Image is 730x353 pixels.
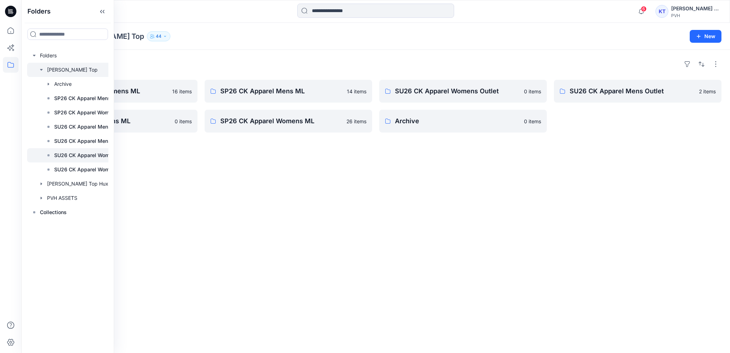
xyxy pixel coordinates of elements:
[395,86,520,96] p: SU26 CK Apparel Womens Outlet
[156,32,161,40] p: 44
[54,123,120,131] p: SU26 CK Apparel Mens ML
[205,80,372,103] a: SP26 CK Apparel Mens ML14 items
[379,80,547,103] a: SU26 CK Apparel Womens Outlet0 items
[54,94,119,103] p: SP26 CK Apparel Mens ML
[395,116,520,126] p: Archive
[554,80,721,103] a: SU26 CK Apparel Mens Outlet2 items
[220,86,343,96] p: SP26 CK Apparel Mens ML
[346,118,366,125] p: 26 items
[220,116,342,126] p: SP26 CK Apparel Womens ML
[671,4,721,13] div: [PERSON_NAME] Top [PERSON_NAME] Top
[690,30,721,43] button: New
[524,118,541,125] p: 0 items
[40,208,67,217] p: Collections
[641,6,647,12] span: 6
[147,31,170,41] button: 44
[656,5,668,18] div: KT
[205,110,372,133] a: SP26 CK Apparel Womens ML26 items
[699,88,716,95] p: 2 items
[54,137,127,145] p: SU26 CK Apparel Mens Outlet
[524,88,541,95] p: 0 items
[379,110,547,133] a: Archive0 items
[54,151,127,160] p: SU26 CK Apparel Womens ML
[172,88,192,95] p: 16 items
[347,88,366,95] p: 14 items
[54,108,127,117] p: SP26 CK Apparel Womens ML
[54,165,130,174] p: SU26 CK Apparel Womens Outlet
[671,13,721,18] div: PVH
[175,118,192,125] p: 0 items
[570,86,695,96] p: SU26 CK Apparel Mens Outlet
